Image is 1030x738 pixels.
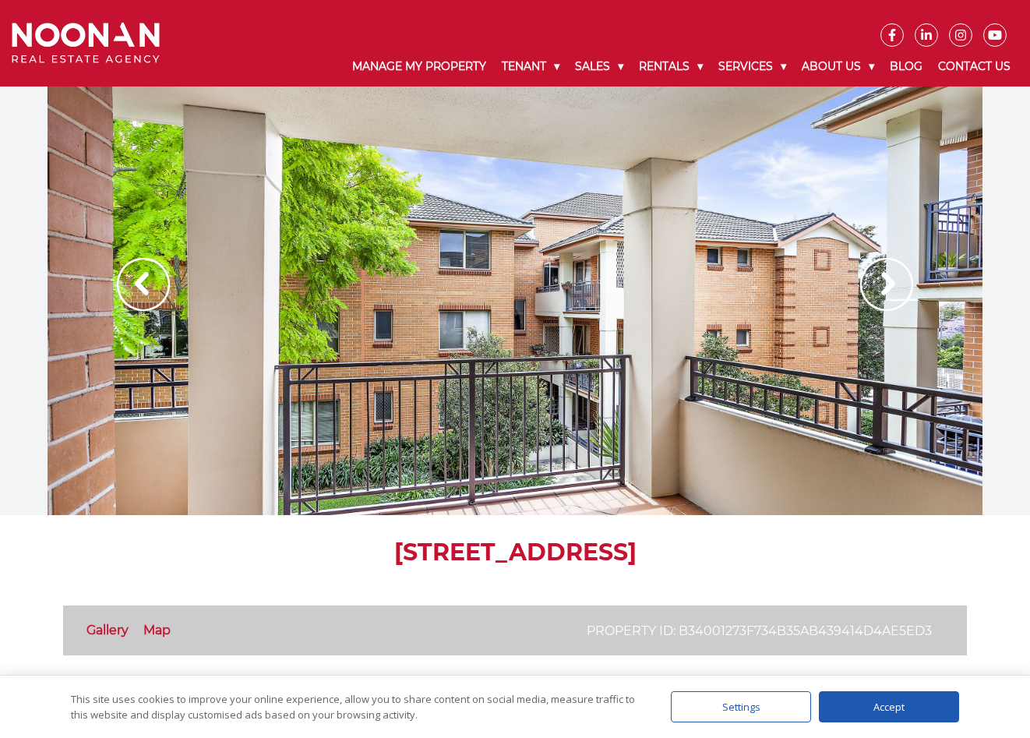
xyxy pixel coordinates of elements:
a: Map [143,623,171,637]
a: Sales [567,47,631,87]
a: Services [711,47,794,87]
img: Arrow slider [860,258,913,311]
a: Gallery [86,623,129,637]
a: Blog [882,47,930,87]
a: About Us [794,47,882,87]
a: Tenant [494,47,567,87]
a: Contact Us [930,47,1018,87]
div: Settings [671,691,811,722]
img: Noonan Real Estate Agency [12,23,160,64]
div: Accept [819,691,959,722]
p: Property ID: b34001273f734b35ab439414d4ae5ed3 [587,621,932,641]
img: Arrow slider [117,258,170,311]
a: Rentals [631,47,711,87]
h1: [STREET_ADDRESS] [63,538,967,567]
div: This site uses cookies to improve your online experience, allow you to share content on social me... [71,691,640,722]
a: Manage My Property [344,47,494,87]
